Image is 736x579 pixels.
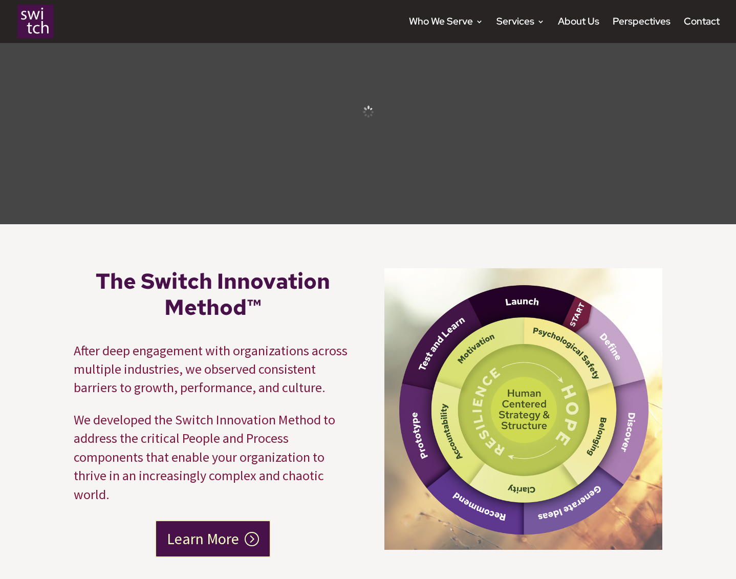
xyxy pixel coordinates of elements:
[74,341,352,411] p: After deep engagement with organizations across multiple industries, we observed consistent barri...
[496,18,545,43] a: Services
[384,268,663,550] img: switch-method-bkgrd
[74,268,352,325] h1: The Switch Innovation Method™
[409,18,483,43] a: Who We Serve
[684,18,720,43] a: Contact
[558,18,599,43] a: About Us
[74,411,352,504] p: We developed the Switch Innovation Method to address the critical People and Process components t...
[613,18,670,43] a: Perspectives
[155,520,271,557] a: Learn More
